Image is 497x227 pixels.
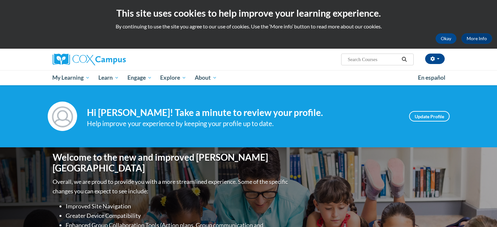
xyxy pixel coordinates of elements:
li: Improved Site Navigation [66,202,290,211]
button: Okay [436,33,456,44]
img: Profile Image [48,102,77,131]
p: By continuing to use the site you agree to our use of cookies. Use the ‘More info’ button to read... [5,23,492,30]
a: More Info [461,33,492,44]
a: Explore [156,70,191,85]
li: Greater Device Compatibility [66,211,290,220]
a: Engage [123,70,156,85]
div: Help improve your experience by keeping your profile up to date. [87,118,399,129]
h1: Welcome to the new and improved [PERSON_NAME][GEOGRAPHIC_DATA] [53,152,290,174]
span: About [195,74,217,82]
button: Search [399,56,409,63]
span: En español [418,74,445,81]
span: Explore [160,74,186,82]
span: Engage [127,74,152,82]
p: Overall, we are proud to provide you with a more streamlined experience. Some of the specific cha... [53,177,290,196]
iframe: Button to launch messaging window [471,201,492,222]
a: En español [414,71,450,85]
button: Account Settings [425,54,445,64]
div: Main menu [43,70,455,85]
h2: This site uses cookies to help improve your learning experience. [5,7,492,20]
span: Learn [98,74,119,82]
a: Cox Campus [53,54,177,65]
a: About [191,70,221,85]
a: My Learning [48,70,94,85]
a: Update Profile [409,111,450,122]
span: My Learning [52,74,90,82]
img: Cox Campus [53,54,126,65]
a: Learn [94,70,123,85]
input: Search Courses [347,56,399,63]
h4: Hi [PERSON_NAME]! Take a minute to review your profile. [87,107,399,118]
